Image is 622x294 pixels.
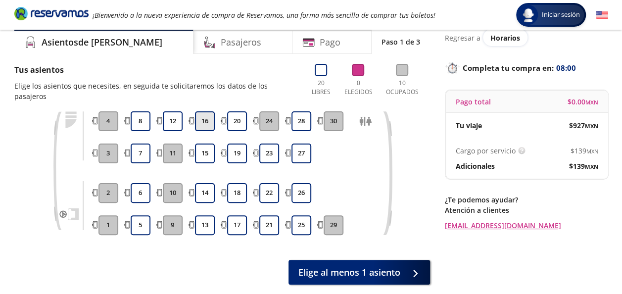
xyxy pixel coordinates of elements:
p: Completa tu compra en : [445,61,608,75]
button: 2 [98,183,118,203]
button: 20 [227,111,247,131]
em: ¡Bienvenido a la nueva experiencia de compra de Reservamos, una forma más sencilla de comprar tus... [93,10,435,20]
button: 30 [324,111,343,131]
p: Regresar a [445,33,480,43]
span: Horarios [490,33,520,43]
iframe: Messagebird Livechat Widget [565,237,612,284]
a: [EMAIL_ADDRESS][DOMAIN_NAME] [445,220,608,231]
button: 29 [324,215,343,235]
span: $ 0.00 [568,97,598,107]
button: 26 [291,183,311,203]
button: 22 [259,183,279,203]
p: ¿Te podemos ayudar? [445,195,608,205]
small: MXN [585,163,598,170]
button: 9 [163,215,183,235]
button: 19 [227,144,247,163]
p: 0 Elegidos [342,79,375,97]
button: Elige al menos 1 asiento [288,260,430,285]
p: Adicionales [456,161,495,171]
button: 13 [195,215,215,235]
button: 4 [98,111,118,131]
p: 20 Libres [308,79,335,97]
button: 8 [131,111,150,131]
p: Tu viaje [456,120,482,131]
button: English [596,9,608,21]
button: 3 [98,144,118,163]
button: 6 [131,183,150,203]
button: 25 [291,215,311,235]
button: 11 [163,144,183,163]
small: MXN [585,122,598,130]
p: Elige los asientos que necesites, en seguida te solicitaremos los datos de los pasajeros [14,81,298,101]
button: 17 [227,215,247,235]
p: Tus asientos [14,64,298,76]
button: 28 [291,111,311,131]
span: 08:00 [556,62,576,74]
button: 24 [259,111,279,131]
small: MXN [585,98,598,106]
p: Pago total [456,97,491,107]
span: Iniciar sesión [538,10,584,20]
h4: Pasajeros [221,36,261,49]
button: 21 [259,215,279,235]
button: 10 [163,183,183,203]
h4: Pago [320,36,340,49]
button: 14 [195,183,215,203]
button: 12 [163,111,183,131]
div: Regresar a ver horarios [445,29,608,46]
button: 1 [98,215,118,235]
button: 23 [259,144,279,163]
button: 5 [131,215,150,235]
p: Atención a clientes [445,205,608,215]
a: Brand Logo [14,6,89,24]
button: 16 [195,111,215,131]
h4: Asientos de [PERSON_NAME] [42,36,162,49]
span: $ 139 [569,161,598,171]
p: 10 Ocupados [382,79,423,97]
i: Brand Logo [14,6,89,21]
button: 15 [195,144,215,163]
small: MXN [586,147,598,155]
p: Paso 1 de 3 [382,37,420,47]
span: $ 139 [571,146,598,156]
button: 27 [291,144,311,163]
span: Elige al menos 1 asiento [298,266,400,279]
button: 7 [131,144,150,163]
span: $ 927 [569,120,598,131]
button: 18 [227,183,247,203]
p: Cargo por servicio [456,146,516,156]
